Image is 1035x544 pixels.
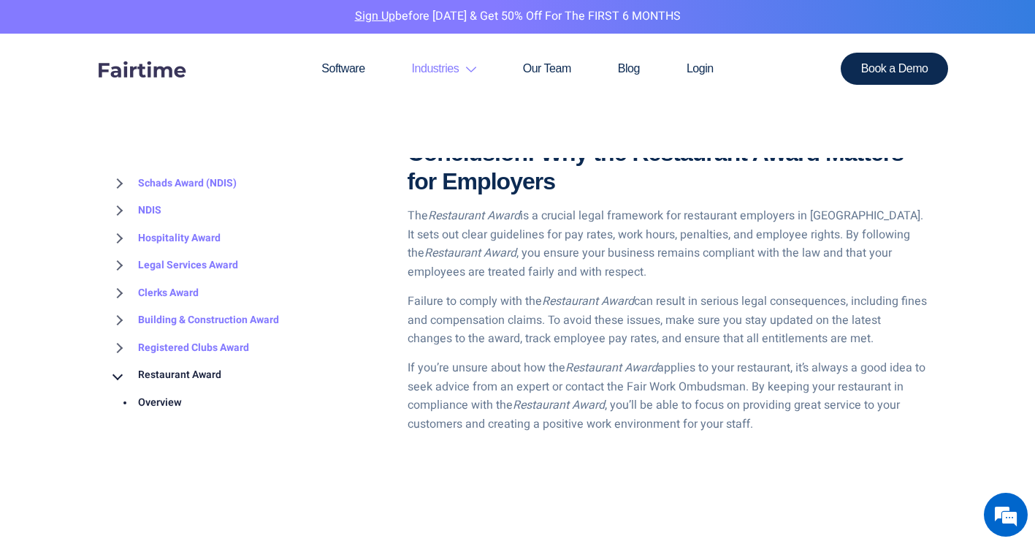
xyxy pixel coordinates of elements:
a: Login [663,34,737,104]
i: Restaurant Award [565,359,657,377]
i: Restaurant Award [542,292,634,310]
p: Failure to comply with the can result in serious legal consequences, including fines and compensa... [408,292,927,349]
p: before [DATE] & Get 50% Off for the FIRST 6 MONTHS [11,7,1024,26]
span: Book a Demo [861,63,928,75]
a: Our Team [500,34,595,104]
a: Building & Construction Award [109,307,279,335]
a: Blog [595,34,663,104]
p: The is a crucial legal framework for restaurant employers in [GEOGRAPHIC_DATA]. It sets out clear... [408,207,927,282]
a: Software [298,34,388,104]
i: Restaurant Award [428,207,520,224]
nav: BROWSE TOPICS [109,170,386,418]
a: Schads Award (NDIS) [109,170,237,197]
i: Restaurant Award [513,396,605,414]
a: Industries [389,34,500,104]
a: Registered Clubs Award [109,334,249,362]
a: NDIS [109,197,161,225]
a: Legal Services Award [109,252,238,280]
b: Conclusion: Why the Restaurant Award Matters for Employers [408,140,904,194]
a: Overview [109,389,182,418]
a: Sign Up [355,7,395,25]
i: Restaurant Award [424,244,516,262]
a: Book a Demo [841,53,949,85]
a: Restaurant Award [109,362,221,390]
p: If you’re unsure about how the applies to your restaurant, it’s always a good idea to seek advice... [408,359,927,434]
a: Hospitality Award [109,224,221,252]
div: BROWSE TOPICS [109,139,386,418]
a: Clerks Award [109,279,199,307]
